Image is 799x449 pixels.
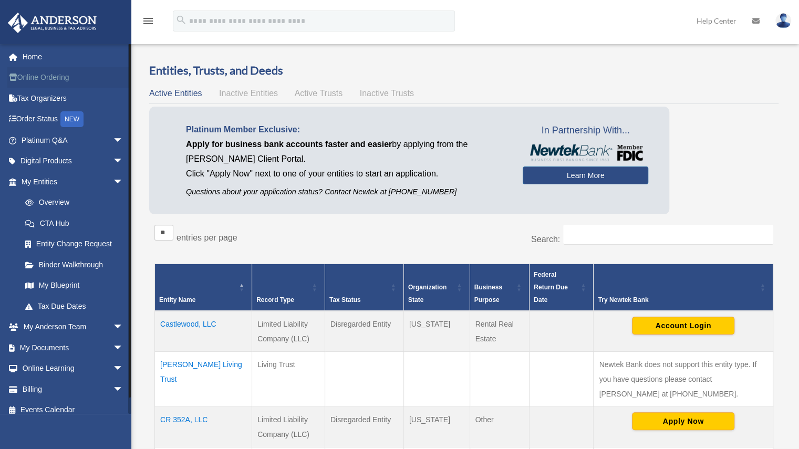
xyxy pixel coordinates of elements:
[530,264,594,311] th: Federal Return Due Date: Activate to sort
[408,284,447,304] span: Organization State
[598,294,757,306] div: Try Newtek Bank
[7,171,134,192] a: My Entitiesarrow_drop_down
[7,358,139,379] a: Online Learningarrow_drop_down
[252,311,325,352] td: Limited Liability Company (LLC)
[252,406,325,447] td: Limited Liability Company (LLC)
[7,46,139,67] a: Home
[403,311,470,352] td: [US_STATE]
[113,171,134,193] span: arrow_drop_down
[470,311,530,352] td: Rental Real Estate
[523,122,648,139] span: In Partnership With...
[470,406,530,447] td: Other
[295,89,343,98] span: Active Trusts
[177,233,237,242] label: entries per page
[7,379,139,400] a: Billingarrow_drop_down
[186,166,507,181] p: Click "Apply Now" next to one of your entities to start an application.
[594,264,773,311] th: Try Newtek Bank : Activate to sort
[523,166,648,184] a: Learn More
[7,317,139,338] a: My Anderson Teamarrow_drop_down
[155,351,252,406] td: [PERSON_NAME] Living Trust
[113,151,134,172] span: arrow_drop_down
[329,296,361,304] span: Tax Status
[15,254,134,275] a: Binder Walkthrough
[7,130,139,151] a: Platinum Q&Aarrow_drop_down
[113,317,134,338] span: arrow_drop_down
[149,89,202,98] span: Active Entities
[186,122,507,137] p: Platinum Member Exclusive:
[5,13,100,33] img: Anderson Advisors Platinum Portal
[60,111,84,127] div: NEW
[113,379,134,400] span: arrow_drop_down
[252,351,325,406] td: Living Trust
[325,311,403,352] td: Disregarded Entity
[256,296,294,304] span: Record Type
[15,296,134,317] a: Tax Due Dates
[186,137,507,166] p: by applying from the [PERSON_NAME] Client Portal.
[175,14,187,26] i: search
[113,130,134,151] span: arrow_drop_down
[186,140,392,149] span: Apply for business bank accounts faster and easier
[149,62,779,79] h3: Entities, Trusts, and Deeds
[775,13,791,28] img: User Pic
[159,296,195,304] span: Entity Name
[632,321,734,329] a: Account Login
[7,151,139,172] a: Digital Productsarrow_drop_down
[528,144,643,161] img: NewtekBankLogoSM.png
[325,406,403,447] td: Disregarded Entity
[155,264,252,311] th: Entity Name: Activate to invert sorting
[7,88,139,109] a: Tax Organizers
[632,412,734,430] button: Apply Now
[155,406,252,447] td: CR 352A, LLC
[15,192,129,213] a: Overview
[534,271,568,304] span: Federal Return Due Date
[403,264,470,311] th: Organization State: Activate to sort
[113,358,134,380] span: arrow_drop_down
[186,185,507,199] p: Questions about your application status? Contact Newtek at [PHONE_NUMBER]
[219,89,278,98] span: Inactive Entities
[113,337,134,359] span: arrow_drop_down
[252,264,325,311] th: Record Type: Activate to sort
[632,317,734,335] button: Account Login
[7,337,139,358] a: My Documentsarrow_drop_down
[594,351,773,406] td: Newtek Bank does not support this entity type. If you have questions please contact [PERSON_NAME]...
[15,234,134,255] a: Entity Change Request
[325,264,403,311] th: Tax Status: Activate to sort
[142,15,154,27] i: menu
[531,235,560,244] label: Search:
[360,89,414,98] span: Inactive Trusts
[474,284,502,304] span: Business Purpose
[403,406,470,447] td: [US_STATE]
[7,67,139,88] a: Online Ordering
[7,400,139,421] a: Events Calendar
[7,109,139,130] a: Order StatusNEW
[155,311,252,352] td: Castlewood, LLC
[470,264,530,311] th: Business Purpose: Activate to sort
[142,18,154,27] a: menu
[15,213,134,234] a: CTA Hub
[15,275,134,296] a: My Blueprint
